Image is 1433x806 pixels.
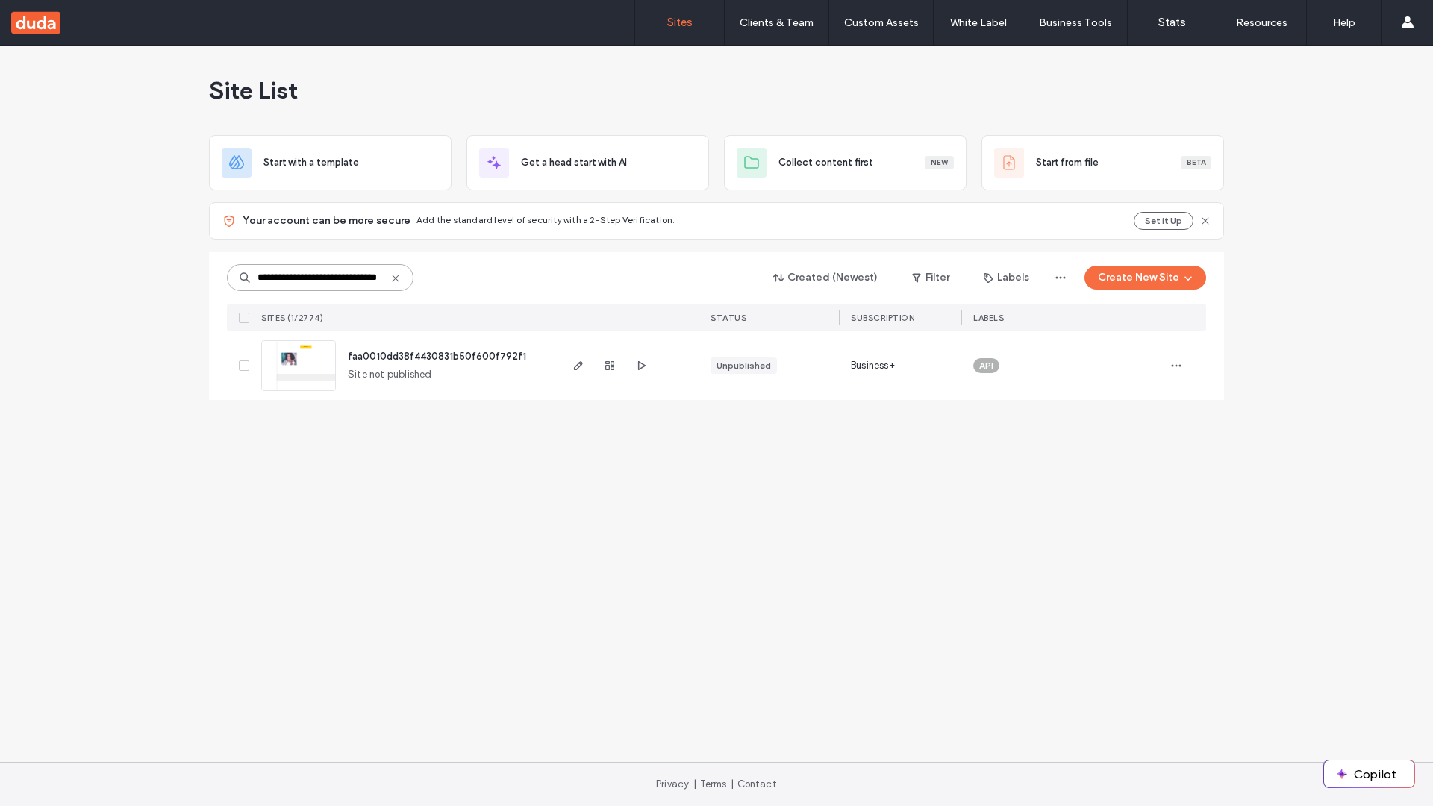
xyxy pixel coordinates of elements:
span: Start with a template [263,155,359,170]
div: Collect content firstNew [724,135,967,190]
div: Unpublished [716,359,771,372]
span: STATUS [711,313,746,323]
a: Privacy [656,778,689,790]
span: SITES (1/2774) [261,313,323,323]
button: Create New Site [1084,266,1206,290]
label: Stats [1158,16,1186,29]
label: Sites [667,16,693,29]
span: Add the standard level of security with a 2-Step Verification. [416,214,675,225]
div: Beta [1181,156,1211,169]
span: Business+ [851,358,895,373]
span: Collect content first [778,155,873,170]
span: Site not published [348,367,432,382]
button: Labels [970,266,1043,290]
div: Start from fileBeta [981,135,1224,190]
div: New [925,156,954,169]
label: Clients & Team [740,16,814,29]
div: Start with a template [209,135,452,190]
div: Get a head start with AI [466,135,709,190]
span: LABELS [973,313,1004,323]
span: Your account can be more secure [243,213,410,228]
span: Get a head start with AI [521,155,627,170]
button: Created (Newest) [761,266,891,290]
label: White Label [950,16,1007,29]
button: Filter [897,266,964,290]
label: Custom Assets [844,16,919,29]
span: | [731,778,734,790]
label: Help [1333,16,1355,29]
span: API [979,359,993,372]
button: Set it Up [1134,212,1193,230]
a: faa0010dd38f4430831b50f600f792f1 [348,351,526,362]
button: Copilot [1324,760,1414,787]
label: Resources [1236,16,1287,29]
span: | [693,778,696,790]
span: Site List [209,75,298,105]
span: Start from file [1036,155,1099,170]
a: Terms [700,778,727,790]
span: SUBSCRIPTION [851,313,914,323]
a: Contact [737,778,777,790]
label: Business Tools [1039,16,1112,29]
